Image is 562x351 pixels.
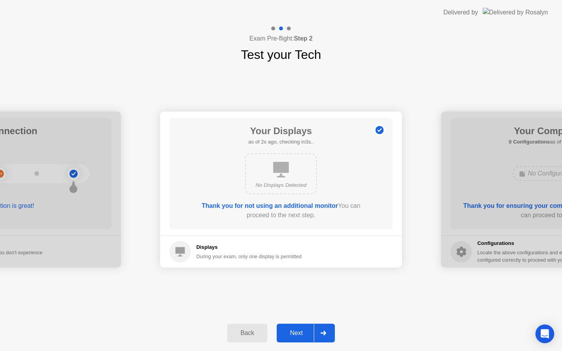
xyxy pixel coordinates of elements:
[252,181,310,189] div: No Displays Detected
[248,124,313,138] h1: Your Displays
[249,34,313,43] h4: Exam Pre-flight:
[248,138,313,146] h5: as of 2s ago, checking in3s..
[294,35,313,42] b: Step 2
[279,330,314,337] div: Next
[202,202,338,209] b: Thank you for not using an additional monitor
[483,8,548,17] img: Delivered by Rosalyn
[241,45,321,64] h1: Test your Tech
[277,324,335,342] button: Next
[443,8,478,17] div: Delivered by
[229,330,265,337] div: Back
[196,253,302,260] div: During your exam, only one display is permitted
[535,324,554,343] div: Open Intercom Messenger
[192,201,370,220] div: You can proceed to the next step.
[196,243,302,251] h5: Displays
[227,324,267,342] button: Back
